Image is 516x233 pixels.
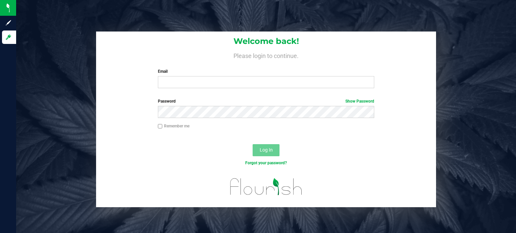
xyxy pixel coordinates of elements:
[253,144,279,156] button: Log In
[158,99,176,104] span: Password
[158,123,189,129] label: Remember me
[96,51,436,59] h4: Please login to continue.
[245,161,287,165] a: Forgot your password?
[260,147,273,153] span: Log In
[345,99,374,104] a: Show Password
[158,68,375,74] label: Email
[5,19,12,26] inline-svg: Sign up
[158,124,163,129] input: Remember me
[5,34,12,41] inline-svg: Log in
[224,173,309,200] img: flourish_logo.svg
[96,37,436,46] h1: Welcome back!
